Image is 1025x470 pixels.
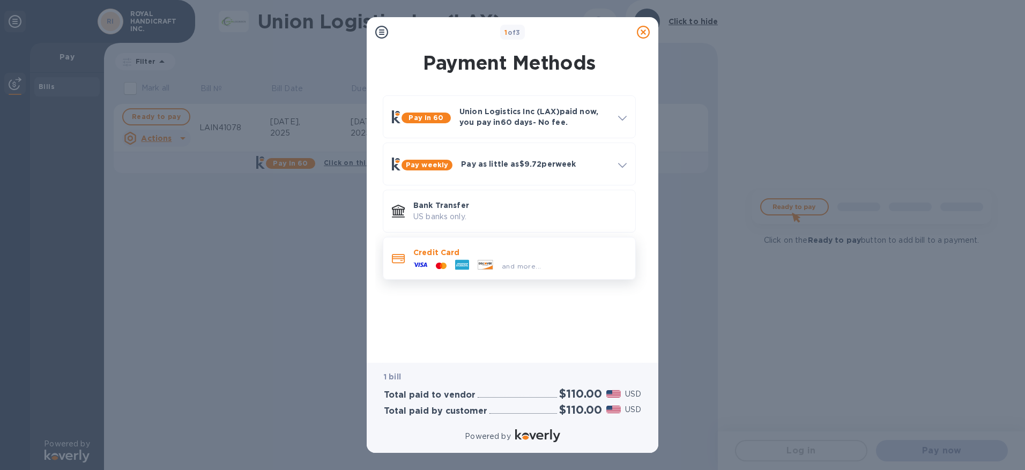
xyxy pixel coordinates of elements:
p: Bank Transfer [413,200,627,211]
p: Powered by [465,431,510,442]
span: and more... [502,262,541,270]
p: Pay as little as $9.72 per week [461,159,610,169]
h2: $110.00 [559,387,602,400]
b: of 3 [504,28,521,36]
b: Pay weekly [406,161,448,169]
p: Union Logistics Inc (LAX) paid now, you pay in 60 days - No fee. [459,106,610,128]
h3: Total paid to vendor [384,390,476,400]
h3: Total paid by customer [384,406,487,416]
img: USD [606,406,621,413]
h2: $110.00 [559,403,602,416]
p: Credit Card [413,247,627,258]
p: USD [625,389,641,400]
img: Logo [515,429,560,442]
b: 1 bill [384,372,401,381]
p: US banks only. [413,211,627,222]
span: 1 [504,28,507,36]
img: USD [606,390,621,398]
h1: Payment Methods [381,51,638,74]
b: Pay in 60 [408,114,443,122]
p: USD [625,404,641,415]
